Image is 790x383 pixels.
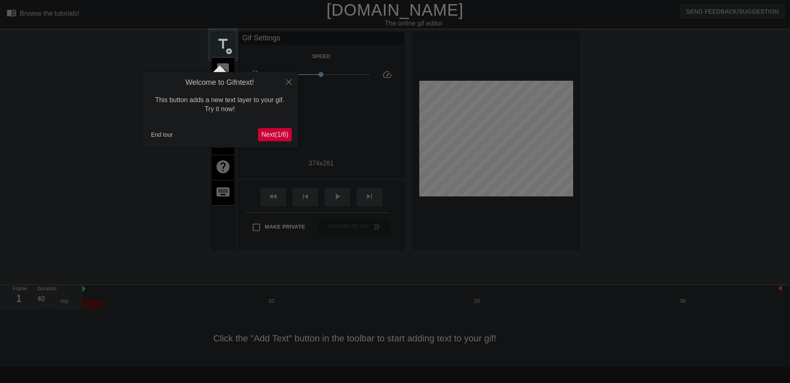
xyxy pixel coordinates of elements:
[280,72,298,91] button: Close
[258,128,292,141] button: Next
[261,131,288,138] span: Next ( 1 / 6 )
[148,128,176,141] button: End tour
[148,78,292,87] h4: Welcome to Gifntext!
[148,87,292,122] div: This button adds a new text layer to your gif. Try it now!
